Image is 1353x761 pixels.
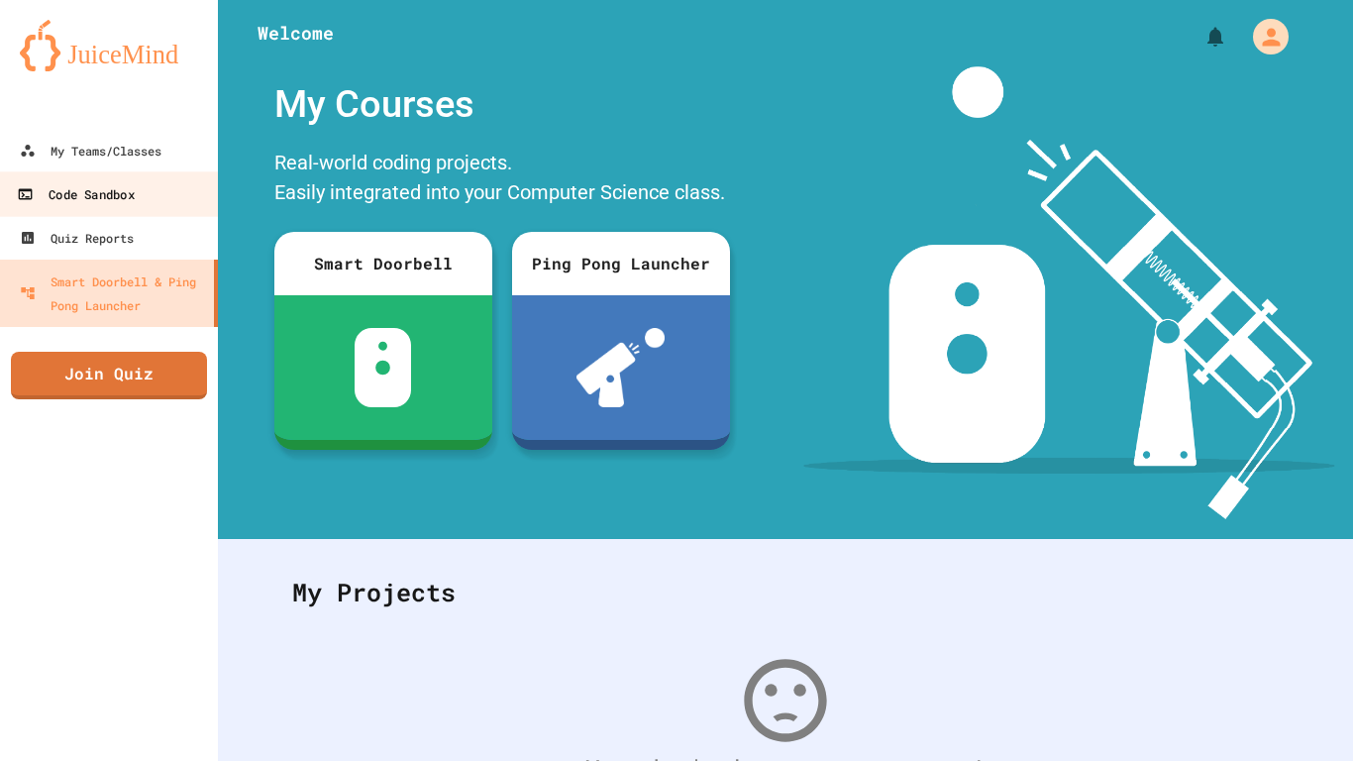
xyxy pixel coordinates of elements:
[20,270,206,317] div: Smart Doorbell & Ping Pong Launcher
[355,328,411,407] img: sdb-white.svg
[272,554,1299,631] div: My Projects
[576,328,665,407] img: ppl-with-ball.png
[1232,14,1294,59] div: My Account
[512,232,730,295] div: Ping Pong Launcher
[1167,20,1232,54] div: My Notifications
[264,66,740,143] div: My Courses
[11,352,207,399] a: Join Quiz
[20,226,134,250] div: Quiz Reports
[264,143,740,217] div: Real-world coding projects. Easily integrated into your Computer Science class.
[274,232,492,295] div: Smart Doorbell
[20,20,198,71] img: logo-orange.svg
[17,182,134,207] div: Code Sandbox
[20,139,161,163] div: My Teams/Classes
[803,66,1334,519] img: banner-image-my-projects.png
